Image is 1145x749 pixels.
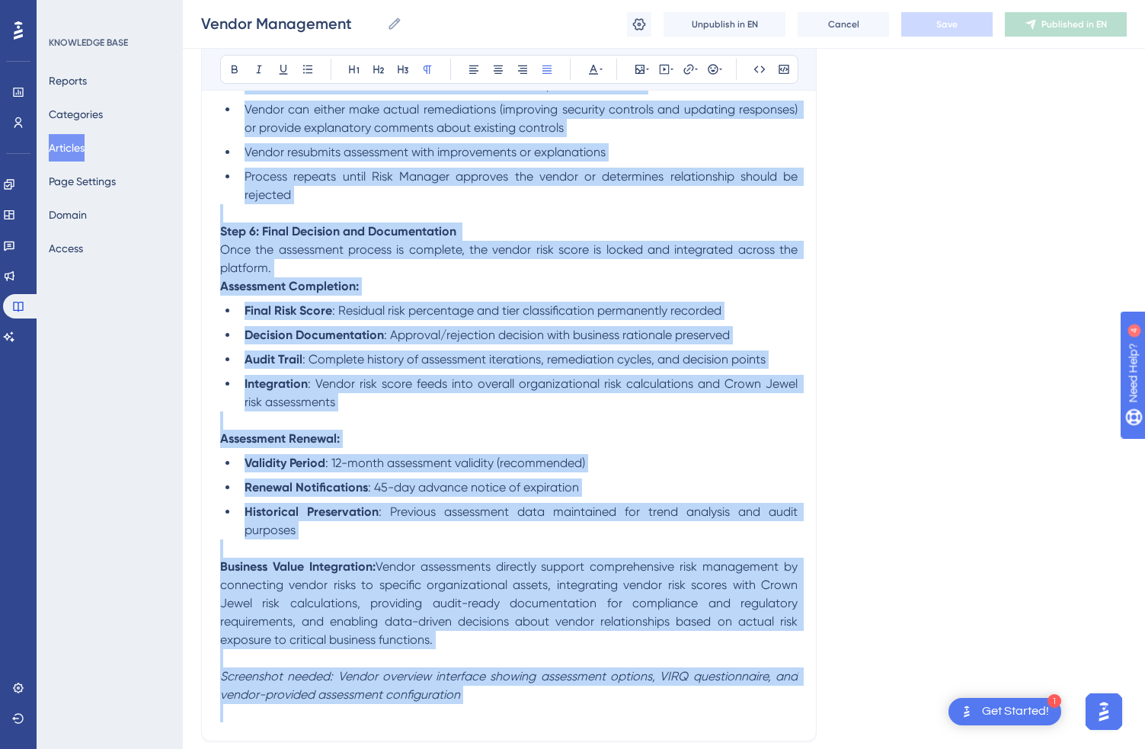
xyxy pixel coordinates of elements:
strong: Final Risk Score [245,303,332,318]
span: Unpublish in EN [692,18,758,30]
strong: Assessment Completion: [220,279,359,293]
iframe: UserGuiding AI Assistant Launcher [1081,689,1127,735]
div: Open Get Started! checklist, remaining modules: 1 [948,698,1061,725]
span: : Previous assessment data maintained for trend analysis and audit purposes [245,504,801,537]
span: : 12-month assessment validity (recommended) [325,456,585,470]
img: launcher-image-alternative-text [958,703,976,721]
strong: Integration [245,376,308,391]
button: Save [901,12,993,37]
span: : 45-day advance notice of expiration [368,480,579,495]
em: Screenshot needed: Vendor overview interface showing assessment options, VIRQ questionnaire, and ... [220,669,801,702]
span: : Approval/rejection decision with business rationale preserved [384,328,730,342]
div: 4 [106,8,110,20]
span: : Complete history of assessment iterations, remediation cycles, and decision points [302,352,766,366]
span: : Vendor risk score feeds into overall organizational risk calculations and Crown Jewel risk asse... [245,376,801,409]
strong: Renewal Notifications [245,480,368,495]
span: Cancel [828,18,859,30]
div: Get Started! [982,703,1049,720]
button: Cancel [798,12,889,37]
strong: Step 6: Final Decision and Documentation [220,224,456,238]
div: KNOWLEDGE BASE [49,37,128,49]
button: Published in EN [1005,12,1127,37]
div: 1 [1047,694,1061,708]
button: Access [49,235,83,262]
input: Article Name [201,13,381,34]
span: Once the assessment process is complete, the vendor risk score is locked and integrated across th... [220,242,801,275]
span: Vendor can either make actual remediations (improving security controls and updating responses) o... [245,102,801,135]
span: Save [936,18,958,30]
strong: Historical Preservation [245,504,379,519]
span: Published in EN [1041,18,1107,30]
strong: Assessment Renewal: [220,431,340,446]
button: Page Settings [49,168,116,195]
span: Process repeats until Risk Manager approves the vendor or determines relationship should be rejected [245,169,801,202]
span: : Residual risk percentage and tier classification permanently recorded [332,303,721,318]
span: Need Help? [36,4,95,22]
button: Reports [49,67,87,94]
button: Domain [49,201,87,229]
button: Categories [49,101,103,128]
strong: Validity Period [245,456,325,470]
strong: Decision Documentation [245,328,384,342]
button: Unpublish in EN [664,12,785,37]
strong: Business Value Integration: [220,559,376,574]
strong: Audit Trail [245,352,302,366]
span: Vendor assessments directly support comprehensive risk management by connecting vendor risks to s... [220,559,801,647]
span: Vendor resubmits assessment with improvements or explanations [245,145,606,159]
button: Articles [49,134,85,162]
